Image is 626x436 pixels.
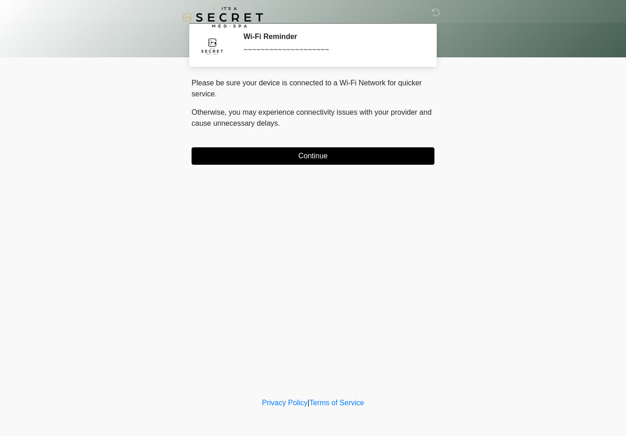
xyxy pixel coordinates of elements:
a: Terms of Service [309,399,364,407]
img: Agent Avatar [198,32,226,60]
p: Please be sure your device is connected to a Wi-Fi Network for quicker service. [192,78,434,100]
a: Privacy Policy [262,399,308,407]
img: It's A Secret Med Spa Logo [182,7,263,28]
button: Continue [192,147,434,165]
span: . [278,119,280,127]
a: | [308,399,309,407]
h2: Wi-Fi Reminder [243,32,421,41]
p: Otherwise, you may experience connectivity issues with your provider and cause unnecessary delays [192,107,434,129]
div: ~~~~~~~~~~~~~~~~~~~~ [243,45,421,56]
